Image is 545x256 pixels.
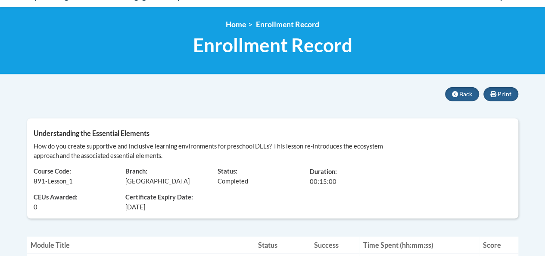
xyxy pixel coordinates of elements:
span: [GEOGRAPHIC_DATA] [125,177,190,185]
th: Success [311,237,359,254]
th: Time Spent (hh:mm:ss) [359,237,479,254]
span: [DATE] [125,202,145,212]
span: Status: [218,168,237,175]
span: Certificate Expiry Date: [125,193,205,202]
span: 891-Lesson_1 [34,177,73,185]
span: Understanding the Essential Elements [34,129,149,137]
span: 0 [34,202,37,212]
button: Print [483,87,518,101]
span: Completed [218,177,248,185]
a: Home [226,20,246,29]
span: Branch: [125,168,147,175]
span: Enrollment Record [193,34,352,57]
span: Enrollment Record [256,20,319,29]
span: Print [498,90,511,98]
th: Module Title [27,237,255,254]
th: Score [479,237,518,254]
span: Back [459,90,472,98]
th: Status [255,237,311,254]
span: CEUs Awarded: [34,193,113,202]
span: Course Code: [34,168,71,175]
span: How do you create supportive and inclusive learning environments for preschool DLLs? This lesson ... [34,142,383,159]
span: 00:15:00 [310,178,336,185]
button: Back [445,87,479,101]
span: Duration: [310,168,337,175]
